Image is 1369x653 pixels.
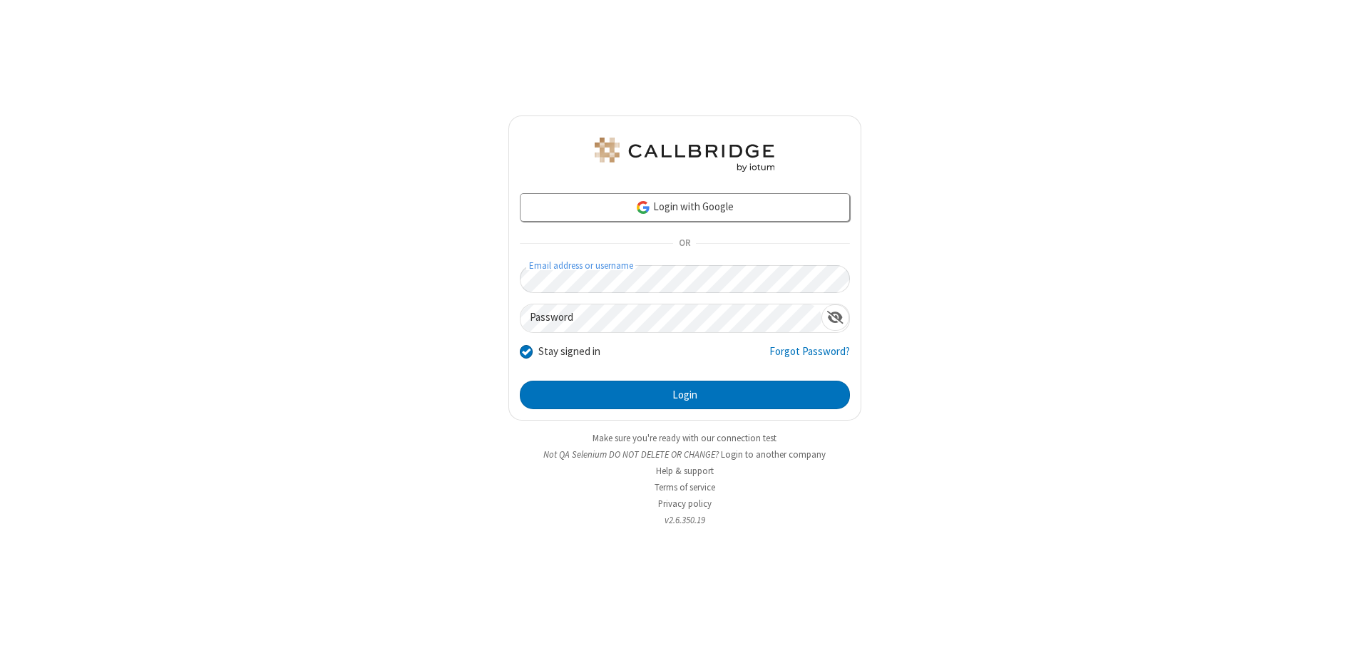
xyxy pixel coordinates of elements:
li: Not QA Selenium DO NOT DELETE OR CHANGE? [508,448,861,461]
a: Terms of service [655,481,715,493]
label: Stay signed in [538,344,600,360]
li: v2.6.350.19 [508,513,861,527]
span: OR [673,234,696,254]
a: Help & support [656,465,714,477]
a: Privacy policy [658,498,712,510]
a: Make sure you're ready with our connection test [593,432,776,444]
button: Login to another company [721,448,826,461]
img: QA Selenium DO NOT DELETE OR CHANGE [592,138,777,172]
a: Login with Google [520,193,850,222]
button: Login [520,381,850,409]
input: Email address or username [520,265,850,293]
a: Forgot Password? [769,344,850,371]
img: google-icon.png [635,200,651,215]
input: Password [521,304,821,332]
div: Show password [821,304,849,331]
